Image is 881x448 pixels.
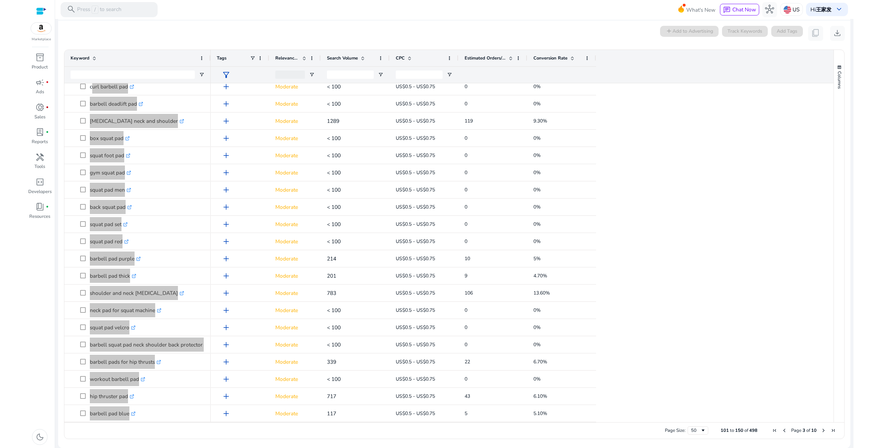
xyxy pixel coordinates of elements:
span: US$0.5 - US$0.75 [396,186,435,193]
span: donut_small [35,103,44,112]
span: US$0.5 - US$0.75 [396,255,435,262]
p: Moderate [275,269,315,283]
span: 13.60% [533,290,550,296]
p: Moderate [275,252,315,266]
p: Moderate [275,234,315,248]
span: 106 [465,290,473,296]
p: squat pad set [90,217,128,231]
input: CPC Filter Input [396,71,443,79]
a: inventory_2Product [28,52,52,76]
span: 0 [465,376,467,382]
span: 10 [465,255,470,262]
span: code_blocks [35,178,44,186]
span: hub [765,5,774,14]
span: < 100 [327,203,341,211]
span: Estimated Orders/Month [465,55,506,61]
span: 0% [533,376,541,382]
button: hub [762,2,777,17]
span: 3 [803,427,805,434]
span: 0% [533,307,541,313]
a: book_4fiber_manual_recordResources [28,201,52,226]
p: barbell pad purple [90,252,141,266]
span: filter_alt [222,71,231,79]
p: Moderate [275,79,315,94]
span: inventory_2 [35,53,44,62]
span: 0% [533,169,541,176]
span: 0 [465,204,467,210]
span: book_4 [35,202,44,211]
span: US$0.5 - US$0.75 [396,204,435,210]
span: 1289 [327,117,339,125]
a: campaignfiber_manual_recordAds [28,76,52,101]
p: Moderate [275,131,315,145]
p: squat pad men [90,183,131,197]
span: 0 [465,341,467,348]
button: Open Filter Menu [309,72,315,77]
span: 119 [465,118,473,124]
p: box squat pad [90,131,130,145]
b: 王家发 [816,6,831,13]
div: Page Size: [665,427,686,434]
span: < 100 [327,186,341,193]
span: < 100 [327,375,341,383]
input: Search Volume Filter Input [327,71,374,79]
span: to [730,427,734,434]
span: 0% [533,135,541,141]
span: < 100 [327,341,341,348]
span: US$0.5 - US$0.75 [396,238,435,245]
p: barbell pad thick [90,269,136,283]
span: 10 [811,427,817,434]
p: Moderate [275,286,315,300]
span: 5.10% [533,410,547,417]
p: barbell pads for hip thrusts [90,355,161,369]
span: add [222,117,231,126]
p: Resources [29,213,50,220]
span: add [222,340,231,349]
span: add [222,151,231,160]
button: chatChat Now [720,4,759,15]
p: shoulder and neck [MEDICAL_DATA] [90,286,184,300]
p: Developers [28,189,52,195]
p: Moderate [275,406,315,420]
p: Press to search [77,6,121,14]
span: fiber_manual_record [46,205,49,209]
p: squat foot pad [90,148,130,162]
p: squat pad red [90,234,129,248]
p: Reports [32,139,48,146]
span: Chat Now [732,6,756,13]
span: lab_profile [35,128,44,137]
span: add [222,99,231,108]
span: < 100 [327,324,341,331]
span: download [833,29,842,38]
span: US$0.5 - US$0.75 [396,83,435,90]
span: 101 [721,427,729,434]
span: US$0.5 - US$0.75 [396,376,435,382]
p: Sales [34,114,45,121]
span: add [222,237,231,246]
span: 5 [465,410,467,417]
span: US$0.5 - US$0.75 [396,118,435,124]
a: code_blocksDevelopers [28,176,52,201]
span: of [744,427,748,434]
span: < 100 [327,152,341,159]
span: 6.70% [533,359,547,365]
span: 0 [465,324,467,331]
div: Next Page [821,428,826,433]
span: add [222,220,231,229]
span: 4.70% [533,273,547,279]
span: 150 [735,427,743,434]
span: Keyword [71,55,89,61]
span: add [222,306,231,315]
span: US$0.5 - US$0.75 [396,307,435,313]
span: 0 [465,135,467,141]
a: handymanTools [28,151,52,176]
span: < 100 [327,307,341,314]
span: add [222,134,231,143]
p: squat pad velcro [90,320,136,334]
span: US$0.5 - US$0.75 [396,169,435,176]
a: lab_profilefiber_manual_recordReports [28,126,52,151]
span: Relevance Score [275,55,299,61]
span: add [222,203,231,212]
p: Moderate [275,200,315,214]
span: fiber_manual_record [46,131,49,134]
